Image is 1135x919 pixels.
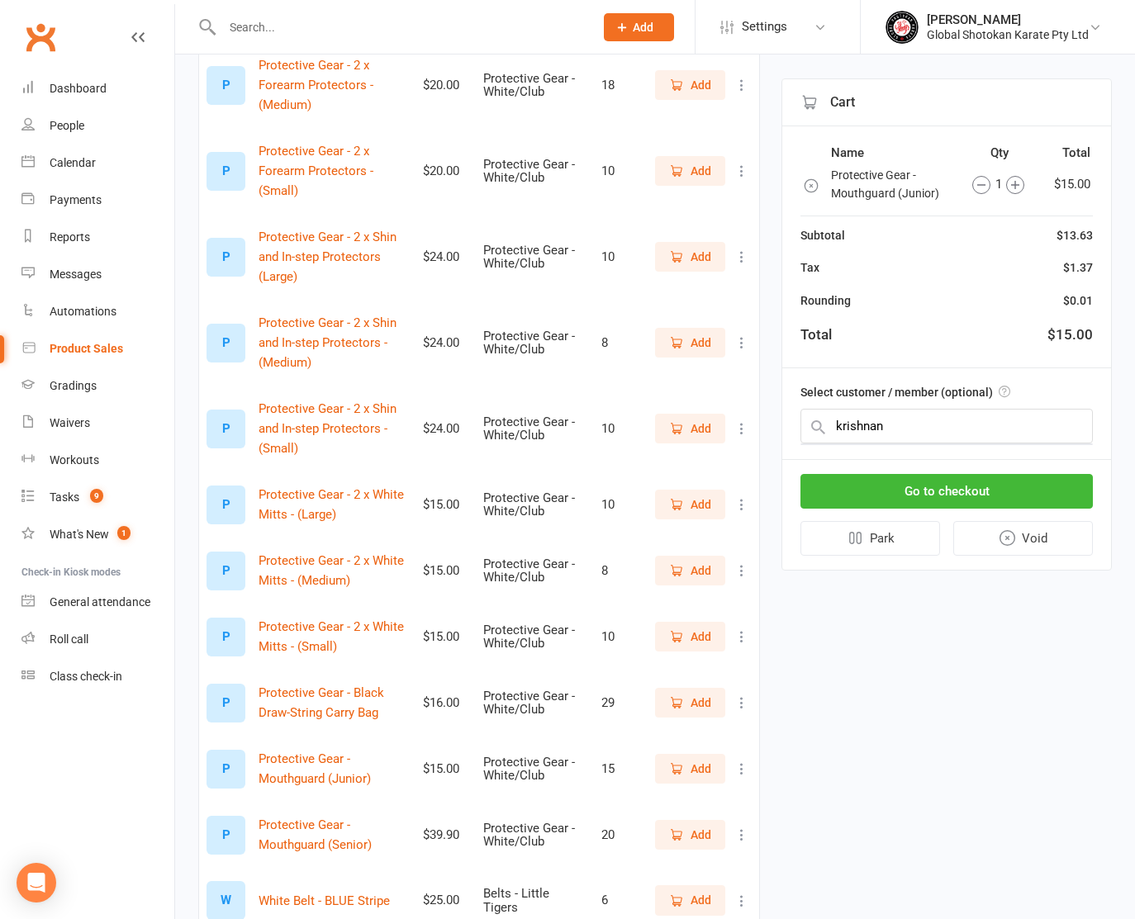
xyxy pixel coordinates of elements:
button: Add [655,754,725,784]
div: 10 [601,422,638,436]
span: 9 [90,489,103,503]
button: Add [655,490,725,519]
img: thumb_image1750234934.png [886,11,919,44]
div: Protective Gear - White/Club [483,689,586,717]
span: Add [691,891,711,909]
div: Total [800,324,832,346]
div: 10 [601,498,638,512]
div: Tax [800,258,819,277]
a: Calendar [21,144,174,182]
button: Protective Gear - Mouthguard (Senior) [259,815,408,855]
a: Automations [21,293,174,330]
div: Protective Gear - White/Club [483,756,586,783]
a: Tasks 9 [21,479,174,516]
div: 10 [601,164,638,178]
div: Calendar [50,156,96,169]
span: Add [691,628,711,646]
span: Add [691,561,711,580]
button: White Belt - BLUE Stripe [259,891,390,911]
div: $24.00 [423,250,468,264]
div: $20.00 [423,164,468,178]
a: Dashboard [21,70,174,107]
a: Workouts [21,442,174,479]
button: Protective Gear - 2 x White Mitts - (Small) [259,617,408,656]
div: Protective Gear - White/Club [483,822,586,849]
button: Park [800,521,940,556]
button: Protective Gear - 2 x White Mitts - (Large) [259,485,408,524]
a: Class kiosk mode [21,658,174,695]
div: $15.00 [423,762,468,776]
div: $15.00 [423,498,468,512]
div: $13.63 [1057,226,1093,244]
button: Add [655,556,725,585]
span: Settings [742,8,787,45]
div: 1 [958,174,1038,194]
input: Search by name or scan member number [800,409,1093,443]
button: Protective Gear - 2 x White Mitts - (Medium) [259,551,408,590]
span: Add [691,826,711,844]
a: Payments [21,182,174,219]
div: $15.00 [423,630,468,644]
td: $15.00 [1043,165,1091,204]
button: Add [655,688,725,718]
div: Protective Gear - White/Club [483,557,586,585]
div: Protective Gear - White/Club [483,329,586,357]
a: Roll call [21,621,174,658]
div: $15.00 [1047,324,1093,346]
div: 29 [601,696,638,710]
div: Payments [50,193,102,206]
div: [PERSON_NAME] [927,12,1089,27]
div: $25.00 [423,893,468,907]
div: Set product image [207,238,245,277]
div: Set product image [207,816,245,855]
div: $0.01 [1063,291,1093,310]
div: Protective Gear - White/Club [483,244,586,271]
div: 6 [601,893,638,907]
button: Add [655,70,725,100]
a: Clubworx [20,17,61,58]
div: Gradings [50,379,97,392]
div: Global Shotokan Karate Pty Ltd [927,27,1089,42]
div: Product Sales [50,342,123,355]
div: 10 [601,630,638,644]
button: Protective Gear - Black Draw-String Carry Bag [259,683,408,722]
div: Reports [50,230,90,244]
div: Automations [50,305,116,318]
button: Add [655,820,725,850]
span: Add [691,248,711,266]
div: Set product image [207,750,245,789]
span: Add [691,495,711,514]
div: Protective Gear - White/Club [483,491,586,519]
div: Open Intercom Messenger [17,863,56,902]
span: Add [633,21,653,34]
button: Add [655,328,725,358]
button: Protective Gear - 2 x Shin and In-step Protectors (Large) [259,227,408,287]
button: Add [655,622,725,651]
div: Set product image [207,324,245,362]
div: Set product image [207,684,245,722]
td: Protective Gear - Mouthguard (Junior) [830,165,956,204]
div: Belts - Little Tigers [483,887,586,914]
span: Add [691,694,711,712]
a: Messages [21,256,174,293]
div: Roll call [50,632,88,646]
div: 8 [601,564,638,578]
th: Total [1043,142,1091,163]
div: Rounding [800,291,851,310]
span: Add [691,76,711,94]
a: Waivers [21,405,174,442]
div: $24.00 [423,422,468,436]
button: Protective Gear - Mouthguard (Junior) [259,749,408,789]
button: Void [953,521,1094,556]
a: People [21,107,174,144]
input: Search... [217,16,582,39]
div: $39.90 [423,828,468,842]
div: Set product image [207,66,245,105]
button: Protective Gear - 2 x Shin and In-step Protectors - (Small) [259,399,408,458]
div: Protective Gear - White/Club [483,158,586,185]
a: General attendance kiosk mode [21,584,174,621]
button: Add [655,242,725,272]
div: $15.00 [423,564,468,578]
div: Workouts [50,453,99,467]
span: Add [691,334,711,352]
